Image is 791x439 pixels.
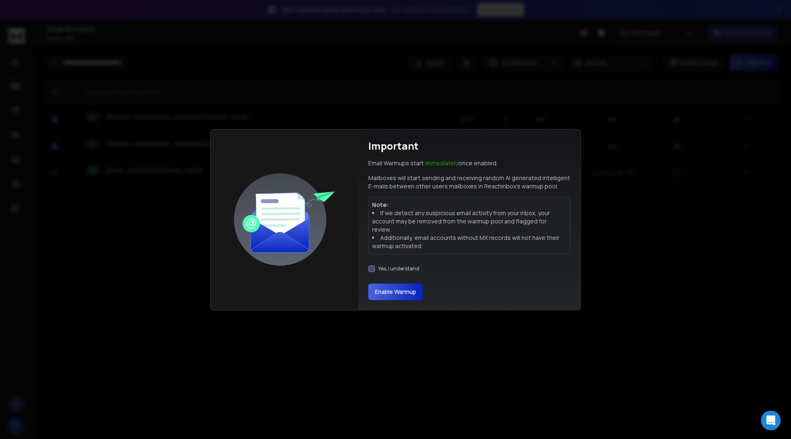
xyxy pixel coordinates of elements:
li: Additionally, email accounts without MX records will not have their warmup activated. [372,234,567,250]
li: If we detect any suspicious email activity from your inbox, your account may be removed from the ... [372,209,567,234]
span: Immediately [425,159,459,167]
h1: Important [368,139,419,153]
button: Enable Warmup [368,284,423,300]
p: Email Warmups start once enabled. [368,159,498,167]
p: Mailboxes will start sending and receiving random AI generated intelligent E-mails between other ... [368,174,571,190]
label: Yes, I understand [378,265,419,272]
p: Note: [372,201,567,209]
div: Open Intercom Messenger [761,411,781,430]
